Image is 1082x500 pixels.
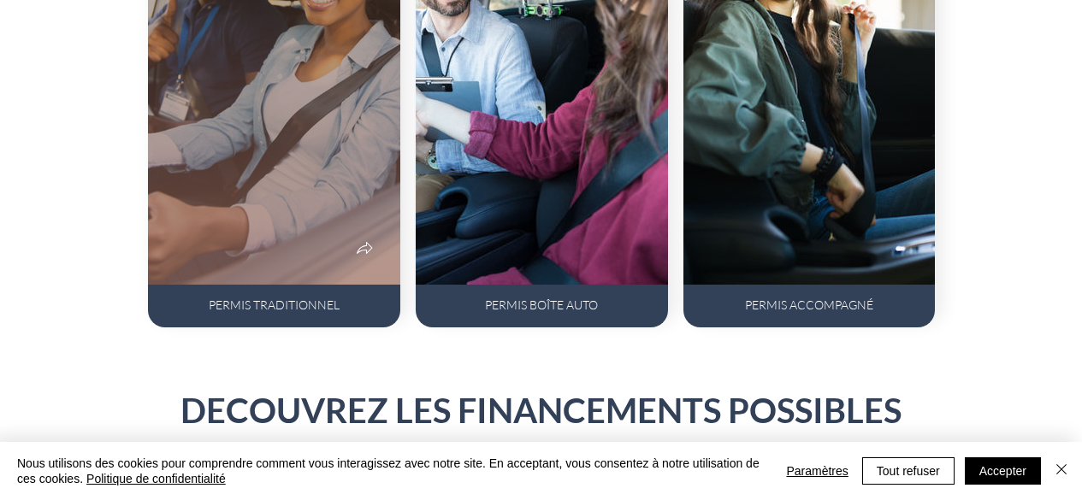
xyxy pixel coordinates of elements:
[862,457,955,485] button: Tout refuser
[786,458,848,484] span: Paramètres
[745,297,873,312] span: PERMIS ACCOMPAGNÉ
[180,390,902,431] a: DECOUVREZ LES FINANCEMENTS POSSIBLES
[209,297,340,312] span: PERMIS TRADITIONNEL
[86,472,226,485] a: Politique de confidentialité
[1051,459,1072,479] img: Fermer
[965,457,1041,485] button: Accepter
[17,456,766,486] span: Nous utilisons des cookies pour comprendre comment vous interagissez avec notre site. En acceptan...
[485,297,598,312] span: PERMIS BOÎTE AUTO
[1051,456,1072,486] button: Fermer
[1002,420,1082,500] iframe: Wix Chat
[346,229,383,271] div: Share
